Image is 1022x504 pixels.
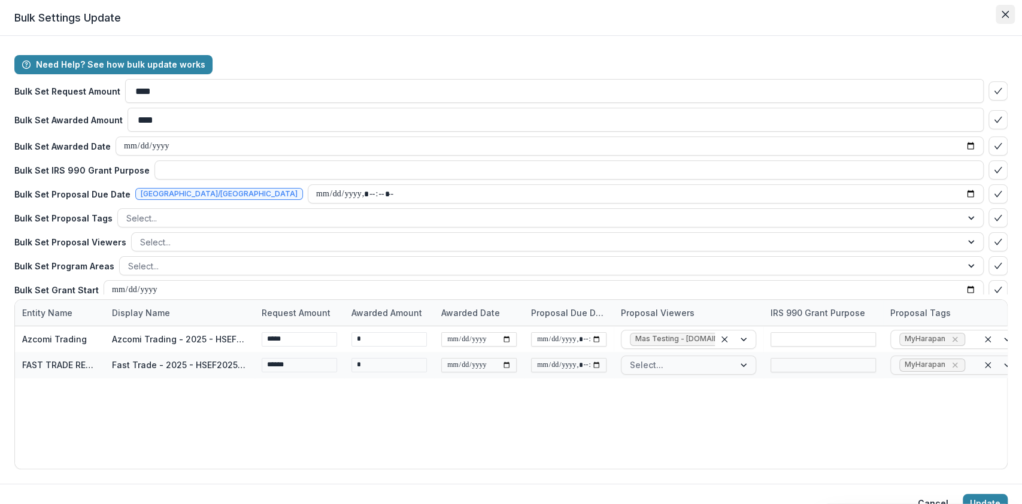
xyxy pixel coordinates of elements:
[262,306,330,319] p: Request Amount
[524,300,614,326] div: Proposal Due Date
[905,360,945,369] span: MyHarapan
[254,300,344,326] div: Request Amount
[988,110,1008,129] button: bulk-confirm-option
[763,300,883,326] div: IRS 990 Grant Purpose
[105,306,177,319] div: Display Name
[988,184,1008,204] button: bulk-confirm-option
[14,284,99,296] p: Bulk Set Grant Start
[14,164,150,177] p: Bulk Set IRS 990 Grant Purpose
[988,256,1008,275] button: bulk-confirm-option
[344,306,429,319] div: Awarded Amount
[105,300,254,326] div: Display Name
[434,300,524,326] div: Awarded Date
[981,358,995,372] div: Clear selected options
[988,136,1008,156] button: bulk-confirm-option
[635,335,872,343] span: Mas Testing - [DOMAIN_NAME][EMAIL_ADDRESS][DOMAIN_NAME]
[988,232,1008,251] button: bulk-confirm-option
[14,188,131,201] p: Bulk Set Proposal Due Date
[112,333,247,345] div: Azcomi Trading - 2025 - HSEF2025 - MyHarapan
[15,300,105,326] div: Entity Name
[14,85,120,98] p: Bulk Set Request Amount
[763,306,872,319] div: IRS 990 Grant Purpose
[614,300,763,326] div: Proposal Viewers
[14,236,126,248] p: Bulk Set Proposal Viewers
[981,332,995,347] div: Clear selected options
[344,300,434,326] div: Awarded Amount
[988,160,1008,180] button: bulk-confirm-option
[614,306,702,319] div: Proposal Viewers
[988,81,1008,101] button: bulk-confirm-option
[14,114,123,126] p: Bulk Set Awarded Amount
[14,260,114,272] p: Bulk Set Program Areas
[22,333,87,345] div: Azcomi Trading
[883,306,958,319] div: Proposal Tags
[996,5,1015,24] button: Close
[988,280,1008,299] button: bulk-confirm-option
[22,359,98,371] div: FAST TRADE RESOURCES SDN BHD
[434,306,507,319] div: Awarded Date
[949,333,961,345] div: Remove MyHarapan
[14,55,213,74] button: Need Help? See how bulk update works
[988,208,1008,227] button: bulk-confirm-option
[524,306,614,319] div: Proposal Due Date
[112,359,247,371] div: Fast Trade - 2025 - HSEF2025 - myHarapan
[949,359,961,371] div: Remove MyHarapan
[905,335,945,343] span: MyHarapan
[14,140,111,153] p: Bulk Set Awarded Date
[717,332,732,347] div: Clear selected options
[141,190,298,198] span: [GEOGRAPHIC_DATA]/[GEOGRAPHIC_DATA]
[15,306,80,319] div: Entity Name
[14,212,113,224] p: Bulk Set Proposal Tags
